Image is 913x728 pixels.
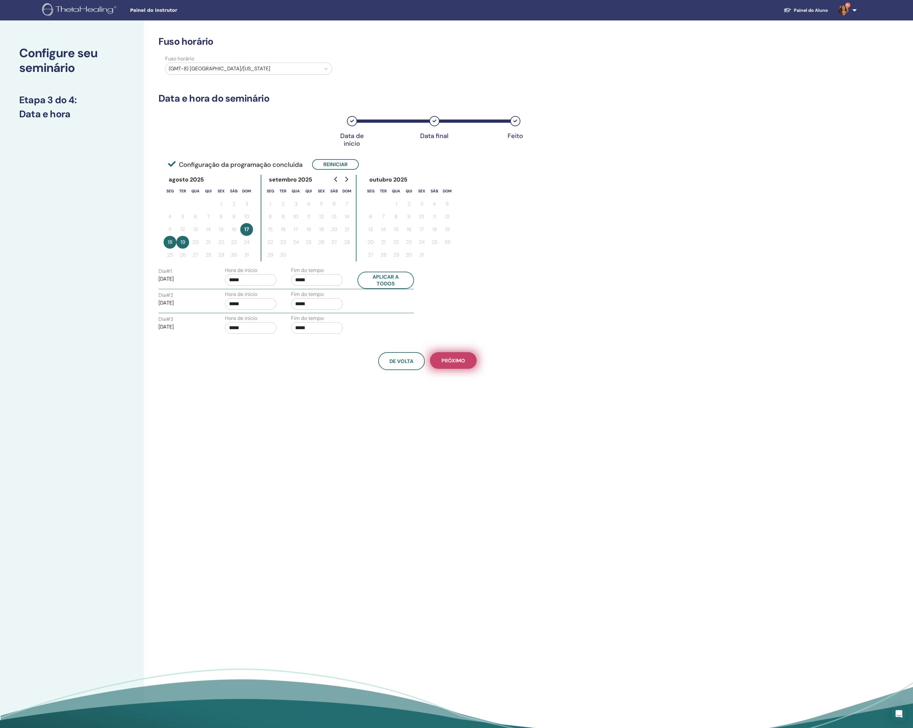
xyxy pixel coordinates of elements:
[158,36,696,47] h3: Fuso horário
[19,94,125,106] h3: Etapa 3 do 4 :
[202,223,215,236] button: 14
[415,185,428,197] th: sexta-feira
[158,267,172,275] label: Dia # 1
[315,185,328,197] th: sexta-feira
[240,223,253,236] button: 17
[277,185,289,197] th: terça-feira
[302,223,315,236] button: 18
[176,210,189,223] button: 5
[277,210,289,223] button: 9
[390,236,403,249] button: 22
[189,185,202,197] th: quarta-feira
[215,185,227,197] th: sexta-feira
[277,236,289,249] button: 23
[215,210,227,223] button: 8
[838,5,848,15] img: default.jpg
[441,185,454,197] th: domingo
[202,249,215,261] button: 28
[215,236,227,249] button: 22
[390,185,403,197] th: quarta-feira
[202,236,215,249] button: 21
[364,185,377,197] th: segunda-feira
[441,236,454,249] button: 26
[302,197,315,210] button: 4
[341,223,353,236] button: 21
[158,291,173,299] label: Dia # 2
[328,185,341,197] th: sábado
[264,249,277,261] button: 29
[19,108,125,120] h3: Data e hora
[176,185,189,197] th: terça-feira
[377,236,390,249] button: 21
[403,249,415,261] button: 30
[377,185,390,197] th: terça-feira
[227,236,240,249] button: 23
[189,249,202,261] button: 27
[428,197,441,210] button: 4
[227,223,240,236] button: 16
[328,223,341,236] button: 20
[19,46,125,75] h2: Configure seu seminário
[336,132,368,147] div: Data de início
[227,197,240,210] button: 2
[389,358,413,365] span: De volta
[291,290,324,298] label: Fim do tempo
[289,223,302,236] button: 17
[315,210,328,223] button: 12
[277,249,289,261] button: 30
[328,210,341,223] button: 13
[499,132,531,140] div: Feito
[289,236,302,249] button: 24
[289,185,302,197] th: quarta-feira
[328,197,341,210] button: 6
[315,197,328,210] button: 5
[264,175,318,185] div: setembro 2025
[240,210,253,223] button: 10
[403,236,415,249] button: 23
[341,185,353,197] th: domingo
[331,173,341,186] button: Go to previous month
[341,197,353,210] button: 7
[415,236,428,249] button: 24
[291,314,324,322] label: Fim do tempo
[845,3,850,8] span: 9+
[377,223,390,236] button: 14
[428,223,441,236] button: 18
[441,357,465,364] span: Próximo
[158,93,696,104] h3: Data e hora do seminário
[240,249,253,261] button: 31
[390,249,403,261] button: 29
[779,4,833,16] a: Painel do Aluno
[403,197,415,210] button: 2
[176,223,189,236] button: 12
[403,223,415,236] button: 16
[264,185,277,197] th: segunda-feira
[225,267,257,274] label: Hora de início
[441,210,454,223] button: 12
[415,197,428,210] button: 3
[215,249,227,261] button: 29
[403,185,415,197] th: quinta-feira
[158,275,210,283] p: [DATE]
[377,210,390,223] button: 7
[240,197,253,210] button: 3
[227,249,240,261] button: 30
[158,323,210,331] p: [DATE]
[240,185,253,197] th: domingo
[364,236,377,249] button: 20
[215,197,227,210] button: 1
[428,185,441,197] th: sábado
[377,249,390,261] button: 28
[415,249,428,261] button: 31
[302,236,315,249] button: 25
[227,210,240,223] button: 9
[441,223,454,236] button: 19
[289,197,302,210] button: 3
[161,55,336,63] label: Fuso horário
[264,210,277,223] button: 8
[364,223,377,236] button: 13
[302,185,315,197] th: quinta-feira
[130,7,226,14] span: Painel do instrutor
[189,223,202,236] button: 13
[315,223,328,236] button: 19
